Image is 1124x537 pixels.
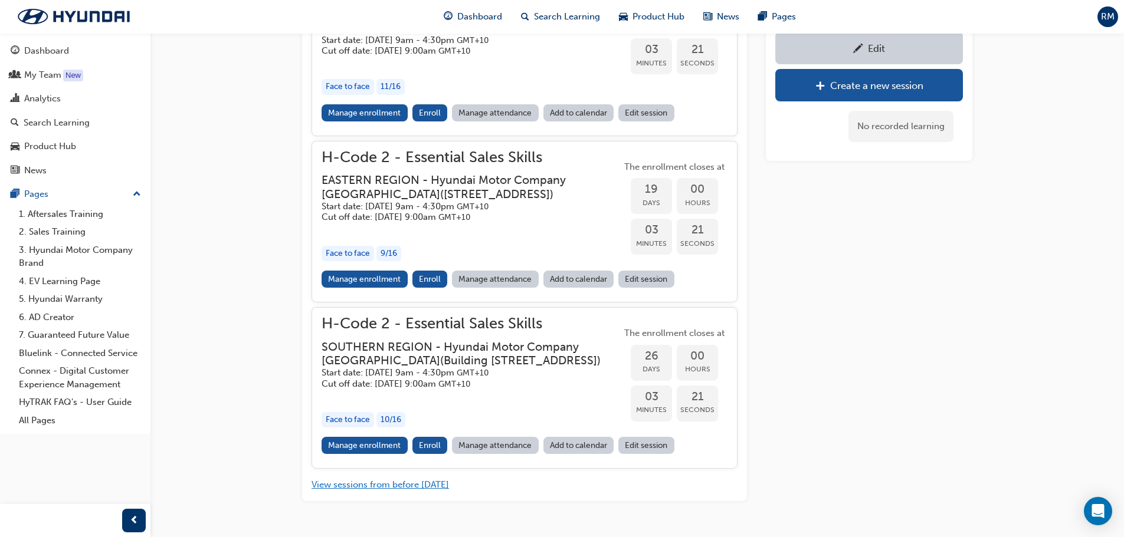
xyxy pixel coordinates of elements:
[11,70,19,81] span: people-icon
[14,223,146,241] a: 2. Sales Training
[11,189,19,200] span: pages-icon
[717,10,739,24] span: News
[609,5,694,29] a: car-iconProduct Hub
[438,212,470,222] span: Australian Eastern Standard Time GMT+10
[868,42,885,54] div: Edit
[14,205,146,223] a: 1. Aftersales Training
[543,104,614,121] a: Add to calendar
[512,5,609,29] a: search-iconSearch Learning
[322,79,374,95] div: Face to face
[14,272,146,291] a: 4. EV Learning Page
[5,64,146,86] a: My Team
[631,403,672,417] span: Minutes
[618,104,674,121] a: Edit session
[677,196,718,210] span: Hours
[758,9,767,24] span: pages-icon
[452,104,539,121] a: Manage attendance
[14,411,146,430] a: All Pages
[775,32,963,64] a: Edit
[11,141,19,152] span: car-icon
[322,378,602,390] h5: Cut off date: [DATE] 9:00am
[322,212,602,223] h5: Cut off date: [DATE] 9:00am
[322,104,408,121] a: Manage enrollment
[24,44,69,58] div: Dashboard
[322,201,602,212] h5: Start date: [DATE] 9am - 4:30pm
[1097,6,1118,27] button: RM
[677,237,718,251] span: Seconds
[677,350,718,363] span: 00
[412,271,448,288] button: Enroll
[376,79,405,95] div: 11 / 16
[322,246,374,262] div: Face to face
[1101,10,1115,24] span: RM
[14,393,146,411] a: HyTRAK FAQ's - User Guide
[457,35,489,45] span: Australian Eastern Standard Time GMT+10
[631,390,672,404] span: 03
[11,118,19,129] span: search-icon
[419,440,441,450] span: Enroll
[24,164,47,177] div: News
[24,116,90,130] div: Search Learning
[322,340,602,368] h3: SOUTHERN REGION - Hyundai Motor Company [GEOGRAPHIC_DATA] ( Building [STREET_ADDRESS] )
[618,437,674,454] a: Edit session
[618,271,674,288] a: Edit session
[677,223,718,237] span: 21
[24,140,76,153] div: Product Hub
[631,43,672,57] span: 03
[543,271,614,288] a: Add to calendar
[5,38,146,183] button: DashboardMy TeamAnalyticsSearch LearningProduct HubNews
[633,10,684,24] span: Product Hub
[14,241,146,272] a: 3. Hyundai Motor Company Brand
[853,44,863,55] span: pencil-icon
[14,290,146,308] a: 5. Hyundai Warranty
[434,5,512,29] a: guage-iconDashboard
[322,367,602,378] h5: Start date: [DATE] 9am - 4:30pm
[543,437,614,454] a: Add to calendar
[631,183,672,196] span: 19
[14,308,146,327] a: 6. AD Creator
[677,403,718,417] span: Seconds
[631,223,672,237] span: 03
[452,437,539,454] a: Manage attendance
[322,271,408,288] a: Manage enrollment
[322,437,408,454] a: Manage enrollment
[5,88,146,110] a: Analytics
[14,362,146,393] a: Connex - Digital Customer Experience Management
[14,344,146,363] a: Bluelink - Connected Service
[312,478,449,492] button: View sessions from before [DATE]
[376,412,405,428] div: 10 / 16
[452,271,539,288] a: Manage attendance
[322,151,728,292] button: H-Code 2 - Essential Sales SkillsEASTERN REGION - Hyundai Motor Company [GEOGRAPHIC_DATA]([STREET...
[412,437,448,454] button: Enroll
[631,350,672,363] span: 26
[830,80,923,91] div: Create a new session
[444,9,453,24] span: guage-icon
[6,4,142,29] img: Trak
[438,46,470,56] span: Australian Eastern Standard Time GMT+10
[457,202,489,212] span: Australian Eastern Standard Time GMT+10
[5,183,146,205] button: Pages
[322,317,621,331] span: H-Code 2 - Essential Sales Skills
[5,40,146,62] a: Dashboard
[419,108,441,118] span: Enroll
[322,45,602,57] h5: Cut off date: [DATE] 9:00am
[621,327,728,340] span: The enrollment closes at
[130,513,139,528] span: prev-icon
[1084,497,1112,525] div: Open Intercom Messenger
[534,10,600,24] span: Search Learning
[772,10,796,24] span: Pages
[24,68,61,82] div: My Team
[133,187,141,202] span: up-icon
[815,81,825,93] span: plus-icon
[521,9,529,24] span: search-icon
[457,368,489,378] span: Australian Eastern Standard Time GMT+10
[412,104,448,121] button: Enroll
[694,5,749,29] a: news-iconNews
[631,363,672,376] span: Days
[11,166,19,176] span: news-icon
[631,196,672,210] span: Days
[677,183,718,196] span: 00
[24,92,61,106] div: Analytics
